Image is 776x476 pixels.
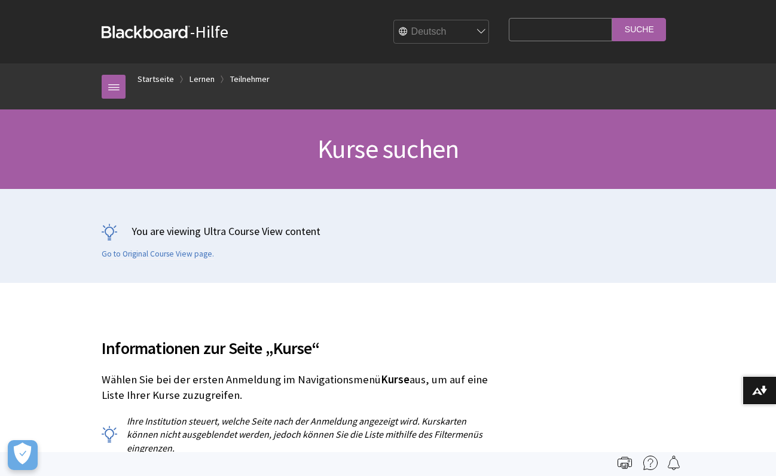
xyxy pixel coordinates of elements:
[190,72,215,87] a: Lernen
[102,372,497,403] p: Wählen Sie bei der ersten Anmeldung im Navigationsmenü aus, um auf eine Liste Ihrer Kurse zuzugre...
[230,72,270,87] a: Teilnehmer
[102,26,190,38] strong: Blackboard
[102,21,228,42] a: Blackboard-Hilfe
[612,18,666,41] input: Suche
[667,456,681,470] img: Follow this page
[394,20,490,44] select: Site Language Selector
[381,373,410,386] span: Kurse
[102,224,674,239] p: You are viewing Ultra Course View content
[8,440,38,470] button: Präferenzen öffnen
[618,456,632,470] img: Print
[102,249,214,260] a: Go to Original Course View page.
[138,72,174,87] a: Startseite
[643,456,658,470] img: More help
[102,321,497,361] h2: Informationen zur Seite „Kurse“
[102,414,497,454] p: Ihre Institution steuert, welche Seite nach der Anmeldung angezeigt wird. Kurskarten können nicht...
[317,132,459,165] span: Kurse suchen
